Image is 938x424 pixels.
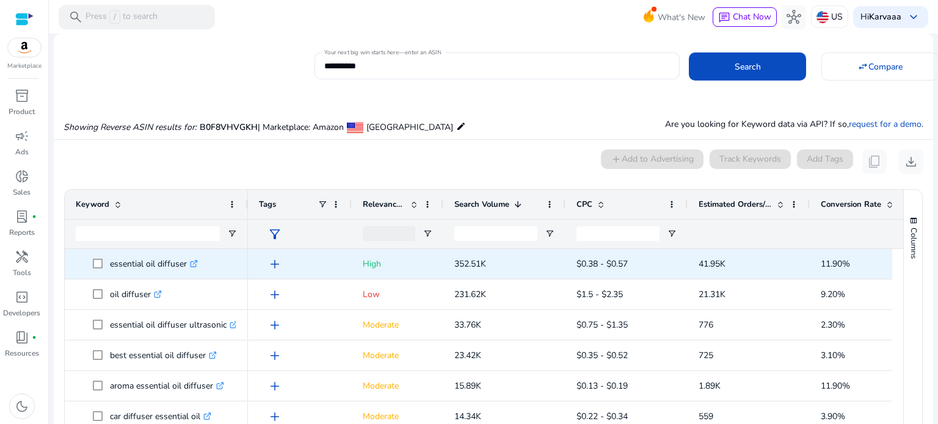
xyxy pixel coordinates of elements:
span: Conversion Rate [821,199,881,210]
span: donut_small [15,169,29,184]
button: Open Filter Menu [227,229,237,239]
mat-icon: edit [456,119,466,134]
img: amazon.svg [8,38,41,57]
span: $0.13 - $0.19 [576,380,628,392]
span: | Marketplace: Amazon [258,121,344,133]
span: inventory_2 [15,88,29,103]
span: Tags [259,199,276,210]
p: aroma essential oil diffuser [110,373,224,398]
p: Reports [9,227,35,238]
span: $0.75 - $1.35 [576,319,628,331]
a: request for a demo [849,118,922,130]
button: Search [689,52,806,81]
p: Moderate [363,343,432,368]
span: 11.90% [821,380,850,392]
span: add [267,348,282,363]
span: 11.90% [821,258,850,270]
span: $0.22 - $0.34 [576,411,628,422]
p: Moderate [363,373,432,398]
span: [GEOGRAPHIC_DATA] [366,121,453,133]
span: chat [718,12,730,24]
button: hub [782,5,806,29]
span: book_4 [15,330,29,345]
p: Sales [13,187,31,198]
p: US [831,6,843,27]
input: Search Volume Filter Input [454,226,537,241]
p: essential oil diffuser ultrasonic [110,312,238,337]
span: add [267,287,282,302]
span: 15.89K [454,380,481,392]
span: add [267,318,282,332]
span: 776 [699,319,713,331]
span: / [109,10,120,24]
span: add [267,379,282,393]
button: Open Filter Menu [423,229,432,239]
span: 33.76K [454,319,481,331]
span: 231.62K [454,289,486,300]
span: code_blocks [15,290,29,304]
span: add [267,409,282,424]
input: CPC Filter Input [576,226,660,241]
span: $1.5 - $2.35 [576,289,623,300]
span: lab_profile [15,209,29,224]
span: add [267,257,282,271]
p: essential oil diffuser [110,251,198,276]
button: chatChat Now [713,7,777,27]
p: best essential oil diffuser [110,343,217,368]
span: Search [735,60,761,73]
span: 23.42K [454,350,481,361]
p: oil diffuser [110,282,162,307]
span: Keyword [76,199,109,210]
span: hub [787,10,801,24]
span: Chat Now [733,11,771,23]
mat-icon: swap_horiz [857,61,868,72]
span: 352.51K [454,258,486,270]
span: 725 [699,350,713,361]
span: 21.31K [699,289,725,300]
p: Ads [15,146,29,157]
span: Relevance Score [363,199,405,210]
span: Estimated Orders/Month [699,199,772,210]
p: Marketplace [7,62,42,71]
span: Compare [868,60,903,73]
span: 1.89K [699,380,721,392]
b: Karvaaa [869,11,901,23]
span: CPC [576,199,592,210]
span: 14.34K [454,411,481,422]
span: $0.38 - $0.57 [576,258,628,270]
span: handyman [15,250,29,264]
span: $0.35 - $0.52 [576,350,628,361]
span: B0F8VHVGKH [200,121,258,133]
span: 559 [699,411,713,422]
span: download [904,154,918,169]
i: Showing Reverse ASIN results for: [64,121,197,133]
span: 3.90% [821,411,845,422]
p: Developers [3,307,40,318]
p: Tools [13,267,31,278]
input: Keyword Filter Input [76,226,220,241]
span: fiber_manual_record [32,214,37,219]
span: Search Volume [454,199,509,210]
mat-label: Your next big win starts here—enter an ASIN [324,48,441,57]
span: campaign [15,129,29,143]
p: Hi [860,13,901,21]
span: dark_mode [15,399,29,414]
span: Columns [908,228,919,259]
img: us.svg [816,11,829,23]
span: 41.95K [699,258,725,270]
p: Product [9,106,35,117]
button: Open Filter Menu [545,229,554,239]
span: What's New [658,7,705,28]
span: filter_alt [267,227,282,242]
p: Are you looking for Keyword data via API? If so, . [665,118,923,131]
p: High [363,251,432,276]
p: Moderate [363,312,432,337]
button: download [899,149,923,174]
span: 2.30% [821,319,845,331]
span: keyboard_arrow_down [906,10,921,24]
p: Low [363,282,432,307]
p: Resources [5,348,39,359]
button: Open Filter Menu [667,229,677,239]
span: 3.10% [821,350,845,361]
span: search [68,10,83,24]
